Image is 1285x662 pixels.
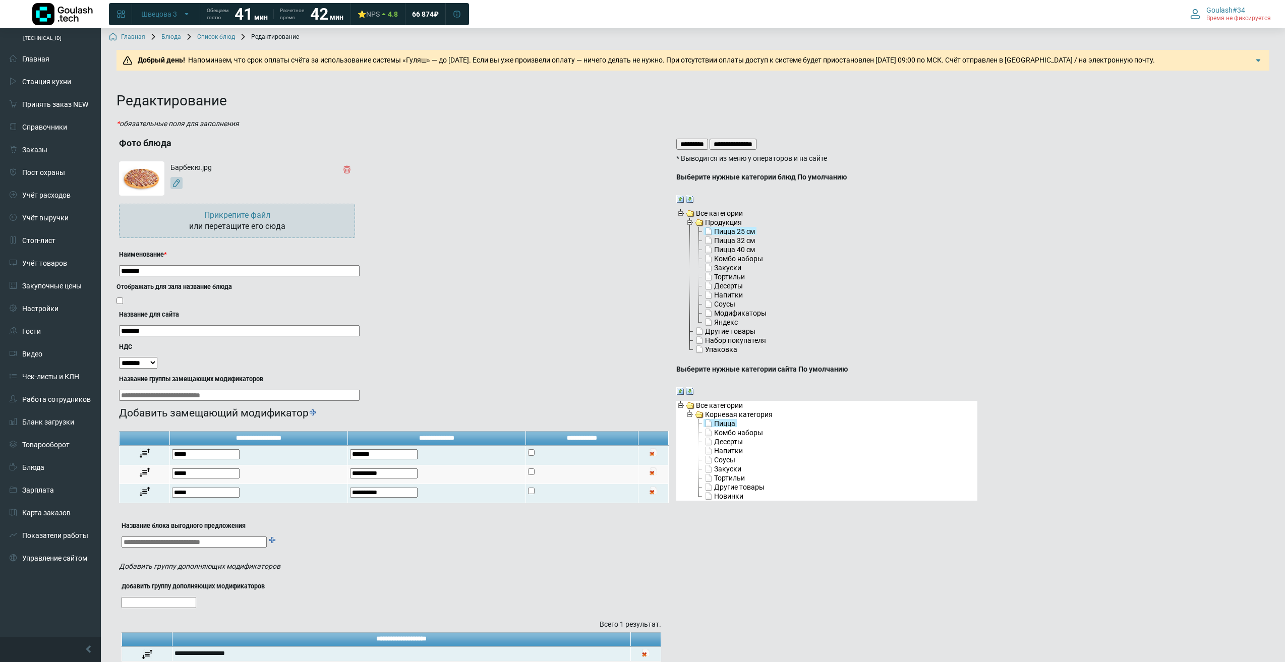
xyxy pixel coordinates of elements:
a: Другие товары [704,483,766,491]
a: Блюда [149,33,181,41]
input: Submit [268,536,276,544]
strong: 41 [235,5,253,24]
a: Напитки [704,290,744,298]
a: Закуски [704,464,742,472]
a: Свернуть [676,194,684,202]
img: Барбекю.jpg [119,161,164,196]
a: Все категории [685,401,744,409]
span: ₽ [434,10,439,19]
a: Набор покупателя [694,336,767,344]
span: Барбекю.jpg [170,162,212,173]
a: Комбо наборы [704,254,764,262]
span: Напоминаем, что срок оплаты счёта за использование системы «Гуляш» — до [DATE]. Если вы уже произ... [135,56,1155,64]
input: Submit [309,408,317,416]
a: Соусы [704,299,736,308]
span: Добавить группу дополняющих модификаторов [119,562,280,570]
span: Редактирование [239,33,299,41]
b: Добрый день! [138,56,185,64]
span: или перетащите его сюда [189,210,285,232]
a: Пицца 25 см [704,227,756,235]
img: Логотип компании Goulash.tech [32,3,93,25]
span: Расчетное время [280,7,304,21]
a: Тортильи [704,272,746,280]
img: Свернуть [676,195,684,203]
a: ⭐NPS 4.8 [352,5,404,23]
p: обязательные поля для заполнения [116,118,977,129]
a: Модификаторы [704,309,768,317]
label: Отображать для зала название блюда [116,282,676,292]
div: ⭐ [358,10,380,19]
a: Развернуть [686,386,694,394]
a: Пицца 32 см [704,236,756,244]
a: Пицца 40 см [704,245,756,253]
span: мин [330,13,343,21]
a: 66 874 ₽ [406,5,445,23]
a: Главная [109,33,145,41]
a: Напитки [704,446,744,454]
a: Свернуть [676,386,684,394]
span: Время не фиксируется [1206,15,1271,23]
h4: Добавить замещающий модификатор [119,407,309,419]
span: Goulash#34 [1206,6,1245,15]
a: Обещаем гостю 41 мин Расчетное время 42 мин [201,5,349,23]
b: Прикрепите файл [204,210,270,220]
a: Десерты [704,437,744,445]
span: Обещаем гостю [207,7,228,21]
a: Продукция [694,218,743,226]
span: мин [254,13,268,21]
label: Наименование [119,250,669,260]
a: Десерты [704,281,744,289]
img: Развернуть [686,195,694,203]
label: НДС [119,342,669,352]
strong: 42 [310,5,328,24]
b: Выберите нужные категории блюд По умолчанию [676,173,847,181]
a: Новинки [704,492,744,500]
a: Корневая категория [694,410,774,418]
a: Все категории [685,209,744,217]
a: Закуски [704,263,742,271]
img: Свернуть [676,387,684,395]
a: Пицца [704,419,737,427]
img: Подробнее [1253,55,1263,66]
a: Комбо наборы [704,428,764,436]
label: Название для сайта [119,310,669,320]
b: Выберите нужные категории сайта По умолчанию [676,365,848,373]
img: Развернуть [686,387,694,395]
span: 66 874 [412,10,434,19]
a: Другие товары [694,327,756,335]
img: Предупреждение [123,55,133,66]
button: Goulash#34 Время не фиксируется [1184,4,1277,25]
div: Всего 1 результат. [122,619,661,630]
h1: Редактирование [116,92,977,109]
label: Название блока выгодного предложения [122,521,661,531]
span: 4.8 [388,10,398,19]
p: Фото блюда [119,137,355,149]
label: Добавить группу дополняющих модификаторов [122,582,661,591]
a: Упаковка [694,345,738,353]
a: Соусы [704,455,736,463]
button: Швецова 3 [135,6,197,22]
a: Развернуть [686,194,694,202]
a: Список блюд [185,33,235,41]
span: Швецова 3 [141,10,177,19]
span: NPS [366,10,380,18]
a: Яндекс [704,318,739,326]
a: Тортильи [704,473,746,482]
label: Название группы замещающих модификаторов [119,375,669,384]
